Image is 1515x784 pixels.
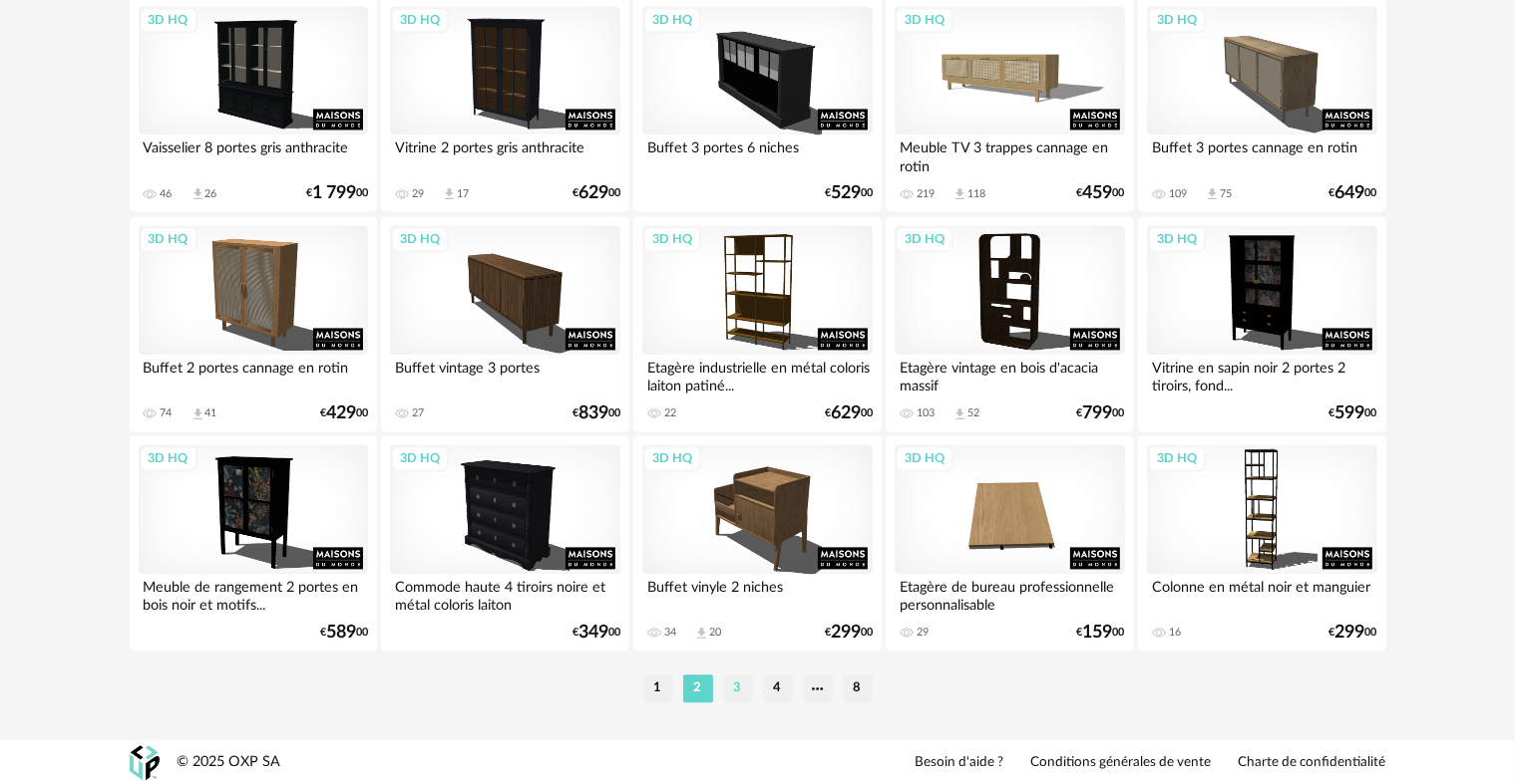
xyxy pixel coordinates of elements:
div: Buffet 3 portes cannage en rotin [1147,134,1376,174]
span: 429 [326,406,356,420]
div: € 00 [320,406,368,420]
div: 26 [205,187,217,201]
span: Download icon [190,406,205,421]
div: 3D HQ [1148,226,1206,252]
a: Conditions générales de vente [1031,754,1212,772]
div: € 00 [1329,406,1377,420]
a: Charte de confidentialité [1239,754,1386,772]
div: 219 [917,187,935,201]
span: 299 [831,626,861,640]
span: 839 [578,406,608,420]
div: € 00 [1329,186,1377,200]
div: € 00 [825,626,873,640]
div: 3D HQ [896,7,953,33]
div: 3D HQ [1148,445,1206,471]
span: 649 [1335,186,1365,200]
div: Vaisselier 8 portes gris anthracite [139,134,368,174]
div: Buffet 3 portes 6 niches [642,134,872,174]
span: Download icon [694,626,709,641]
div: 22 [664,406,676,420]
div: € 00 [306,186,368,200]
span: 299 [1335,626,1365,640]
a: 3D HQ Etagère industrielle en métal coloris laiton patiné... 22 €62900 [633,216,881,431]
span: Download icon [442,186,457,201]
a: 3D HQ Colonne en métal noir et manguier 16 €29900 [1138,435,1385,651]
span: 589 [326,626,356,640]
div: 75 [1220,187,1232,201]
a: 3D HQ Etagère vintage en bois d'acacia massif 103 Download icon 52 €79900 [886,216,1133,431]
li: 8 [843,674,873,702]
div: 74 [161,406,173,420]
div: 3D HQ [391,7,449,33]
span: 349 [578,626,608,640]
span: Download icon [952,186,967,201]
span: Download icon [952,406,967,421]
div: Vitrine 2 portes gris anthracite [390,134,619,174]
div: € 00 [320,626,368,640]
div: Etagère de bureau professionnelle personnalisable [895,574,1124,614]
div: Etagère industrielle en métal coloris laiton patiné... [642,355,872,394]
div: 109 [1169,187,1187,201]
a: Besoin d'aide ? [916,754,1004,772]
a: 3D HQ Buffet vintage 3 portes 27 €83900 [381,216,628,431]
li: 2 [683,674,713,702]
span: 599 [1335,406,1365,420]
a: 3D HQ Etagère de bureau professionnelle personnalisable 29 €15900 [886,435,1133,651]
span: Download icon [190,186,205,201]
a: 3D HQ Meuble de rangement 2 portes en bois noir et motifs... €58900 [130,435,377,651]
span: 529 [831,186,861,200]
div: 3D HQ [643,445,701,471]
div: 27 [412,406,424,420]
span: 159 [1083,626,1113,640]
span: 459 [1083,186,1113,200]
div: 3D HQ [391,445,449,471]
img: OXP [130,745,160,780]
div: € 00 [1077,186,1125,200]
div: € 00 [572,186,620,200]
a: 3D HQ Buffet vinyle 2 niches 34 Download icon 20 €29900 [633,435,881,651]
div: 3D HQ [140,226,197,252]
div: 52 [967,406,979,420]
div: Buffet vintage 3 portes [390,355,619,394]
div: € 00 [572,406,620,420]
div: 46 [161,187,173,201]
div: 41 [205,406,217,420]
div: Meuble de rangement 2 portes en bois noir et motifs... [139,574,368,614]
div: © 2025 OXP SA [178,753,281,772]
a: 3D HQ Vitrine en sapin noir 2 portes 2 tiroirs, fond... €59900 [1138,216,1385,431]
div: € 00 [825,406,873,420]
div: Vitrine en sapin noir 2 portes 2 tiroirs, fond... [1147,355,1376,394]
div: 3D HQ [391,226,449,252]
div: 118 [967,187,985,201]
div: Meuble TV 3 trappes cannage en rotin [895,134,1124,174]
li: 4 [763,674,793,702]
div: € 00 [825,186,873,200]
div: Colonne en métal noir et manguier [1147,574,1376,614]
span: 629 [831,406,861,420]
div: 3D HQ [140,7,197,33]
div: Commode haute 4 tiroirs noire et métal coloris laiton [390,574,619,614]
div: Etagère vintage en bois d'acacia massif [895,355,1124,394]
div: € 00 [572,626,620,640]
a: 3D HQ Commode haute 4 tiroirs noire et métal coloris laiton €34900 [381,435,628,651]
span: 799 [1083,406,1113,420]
div: 3D HQ [896,445,953,471]
div: Buffet vinyle 2 niches [642,574,872,614]
div: 17 [457,187,469,201]
div: € 00 [1077,626,1125,640]
div: 3D HQ [643,7,701,33]
div: € 00 [1329,626,1377,640]
span: 629 [578,186,608,200]
div: 3D HQ [896,226,953,252]
li: 1 [643,674,673,702]
div: 16 [1169,626,1181,640]
div: 3D HQ [140,445,197,471]
div: 103 [917,406,935,420]
div: 34 [664,626,676,640]
div: Buffet 2 portes cannage en rotin [139,355,368,394]
div: 29 [412,187,424,201]
div: 3D HQ [643,226,701,252]
div: € 00 [1077,406,1125,420]
div: 29 [917,626,929,640]
li: 3 [723,674,753,702]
